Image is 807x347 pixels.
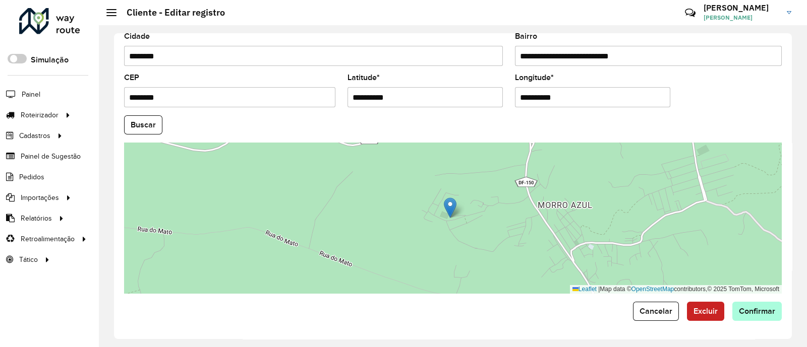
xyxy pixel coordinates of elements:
[704,13,779,22] span: [PERSON_NAME]
[31,54,69,66] label: Simulação
[19,172,44,182] span: Pedidos
[21,213,52,224] span: Relatórios
[124,72,139,84] label: CEP
[515,30,537,42] label: Bairro
[21,110,59,120] span: Roteirizador
[21,192,59,203] span: Importações
[640,307,672,315] span: Cancelar
[704,3,779,13] h3: [PERSON_NAME]
[19,130,50,141] span: Cadastros
[22,89,40,100] span: Painel
[687,302,724,321] button: Excluir
[694,307,718,315] span: Excluir
[679,2,701,24] a: Contato Rápido
[631,286,674,293] a: OpenStreetMap
[21,234,75,244] span: Retroalimentação
[732,302,782,321] button: Confirmar
[570,285,782,294] div: Map data © contributors,© 2025 TomTom, Microsoft
[124,115,162,134] button: Buscar
[19,254,38,265] span: Tático
[633,302,679,321] button: Cancelar
[515,72,554,84] label: Longitude
[348,72,380,84] label: Latitude
[21,151,81,162] span: Painel de Sugestão
[117,7,225,18] h2: Cliente - Editar registro
[598,286,600,293] span: |
[572,286,597,293] a: Leaflet
[444,197,456,218] img: Marker
[739,307,775,315] span: Confirmar
[124,30,150,42] label: Cidade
